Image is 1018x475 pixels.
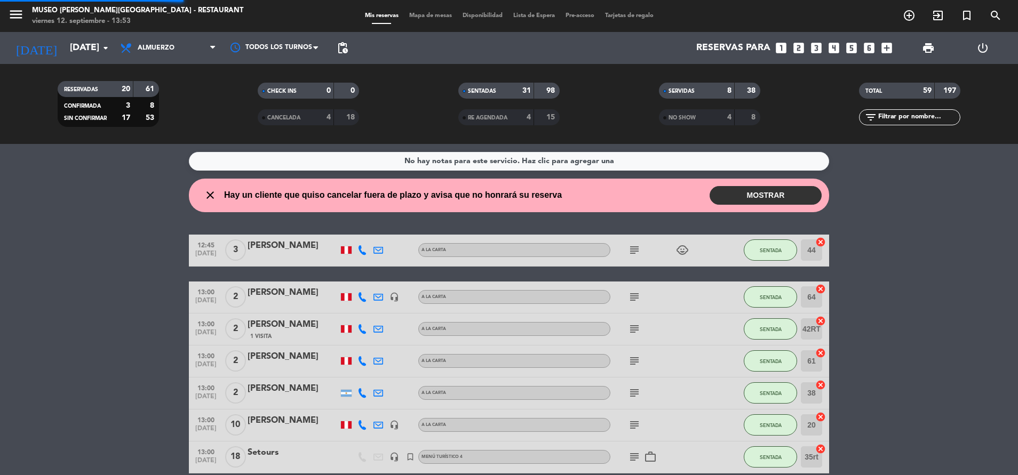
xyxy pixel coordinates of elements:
button: SENTADA [744,414,797,436]
strong: 53 [146,114,156,122]
span: SENTADA [760,358,782,364]
span: TOTAL [865,88,882,94]
div: [PERSON_NAME] [248,239,338,253]
div: LOG OUT [956,32,1010,64]
span: [DATE] [193,425,219,437]
span: SIN CONFIRMAR [64,116,107,121]
i: looks_6 [862,41,876,55]
strong: 0 [351,87,357,94]
span: CHECK INS [267,88,297,94]
span: [DATE] [193,329,219,341]
span: 3 [225,239,246,261]
div: [PERSON_NAME] [248,350,338,364]
div: Museo [PERSON_NAME][GEOGRAPHIC_DATA] - Restaurant [32,5,243,16]
span: A la Carta [421,248,446,252]
div: [PERSON_NAME] [248,286,338,300]
i: looks_4 [827,41,841,55]
i: search [989,9,1002,22]
span: SENTADAS [468,88,496,94]
i: exit_to_app [932,9,944,22]
span: 1 Visita [250,332,272,341]
i: headset_mic [389,452,399,462]
span: 2 [225,318,246,340]
i: menu [8,6,24,22]
i: cancel [815,412,826,422]
i: cancel [815,316,826,326]
span: Disponibilidad [457,13,508,19]
span: A la Carta [421,295,446,299]
span: SENTADA [760,326,782,332]
span: SENTADA [760,390,782,396]
button: SENTADA [744,286,797,308]
i: cancel [815,444,826,454]
strong: 18 [346,114,357,121]
span: 10 [225,414,246,436]
i: looks_two [792,41,806,55]
strong: 4 [727,114,731,121]
button: MOSTRAR [710,186,822,205]
span: RE AGENDADA [468,115,507,120]
span: SENTADA [760,294,782,300]
strong: 3 [126,102,130,109]
i: subject [628,387,641,399]
span: 13:00 [193,285,219,297]
span: CANCELADA [267,115,300,120]
span: SENTADA [760,454,782,460]
strong: 17 [122,114,130,122]
div: [PERSON_NAME] [248,414,338,428]
i: filter_list [864,111,877,124]
span: SERVIDAS [669,88,695,94]
span: A la Carta [421,423,446,427]
i: work_outline [644,450,657,463]
span: Mapa de mesas [404,13,457,19]
strong: 20 [122,85,130,93]
strong: 197 [943,87,958,94]
i: headset_mic [389,292,399,302]
i: looks_5 [845,41,858,55]
i: cancel [815,237,826,247]
span: Tarjetas de regalo [600,13,659,19]
strong: 4 [327,114,331,121]
i: add_circle_outline [903,9,916,22]
span: CONFIRMADA [64,103,101,109]
div: viernes 12. septiembre - 13:53 [32,16,243,27]
button: SENTADA [744,350,797,372]
span: 13:00 [193,349,219,361]
span: 13:00 [193,413,219,425]
strong: 8 [727,87,731,94]
button: SENTADA [744,446,797,468]
span: A la Carta [421,359,446,363]
strong: 61 [146,85,156,93]
div: Setours [248,446,338,460]
i: cancel [815,348,826,358]
span: 12:45 [193,238,219,251]
span: Almuerzo [138,44,174,52]
span: SENTADA [760,247,782,253]
span: Lista de Espera [508,13,560,19]
i: subject [628,355,641,367]
span: [DATE] [193,361,219,373]
span: 2 [225,286,246,308]
strong: 98 [546,87,557,94]
div: [PERSON_NAME] [248,318,338,332]
i: child_care [676,244,689,256]
span: Menú turístico 4 [421,455,463,459]
i: subject [628,323,641,335]
span: NO SHOW [669,115,696,120]
i: looks_3 [809,41,823,55]
strong: 15 [546,114,557,121]
span: A la Carta [421,391,446,395]
span: [DATE] [193,457,219,469]
div: No hay notas para este servicio. Haz clic para agregar una [404,155,614,167]
span: Hay un cliente que quiso cancelar fuera de plazo y avisa que no honrará su reserva [224,188,562,202]
span: [DATE] [193,297,219,309]
span: Reservas para [696,43,770,53]
strong: 38 [747,87,758,94]
i: turned_in_not [960,9,973,22]
span: 18 [225,446,246,468]
i: power_settings_new [976,42,989,54]
span: 13:00 [193,381,219,393]
strong: 0 [327,87,331,94]
i: headset_mic [389,420,399,430]
strong: 31 [522,87,531,94]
